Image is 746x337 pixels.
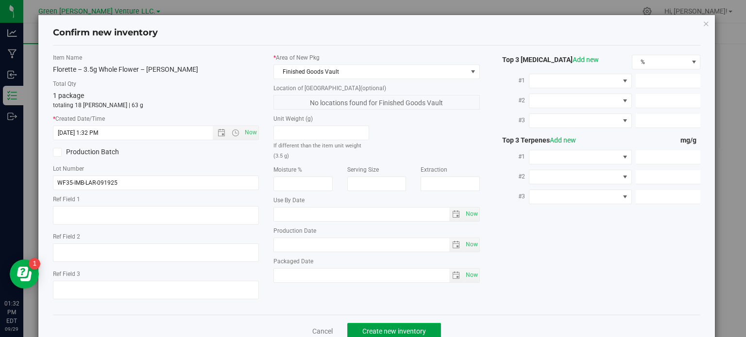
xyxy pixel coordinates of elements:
p: totaling 18 [PERSON_NAME] | 63 g [53,101,259,110]
h4: Confirm new inventory [53,27,158,39]
label: Production Batch [53,147,149,157]
span: select [449,238,463,252]
label: Production Date [273,226,480,235]
a: Add new [550,136,576,144]
label: Extraction [421,165,480,174]
label: Moisture % [273,165,333,174]
label: Serving Size [347,165,407,174]
span: Set Current date [243,126,259,140]
span: Set Current date [463,238,480,252]
label: Use By Date [273,196,480,205]
span: % [632,55,688,69]
label: Created Date/Time [53,114,259,123]
span: (optional) [360,85,386,92]
small: If different than the item unit weight (3.5 g) [273,143,361,159]
label: Packaged Date [273,257,480,266]
span: NO DATA FOUND [529,74,632,88]
span: Create new inventory [362,327,426,335]
label: #1 [494,72,529,89]
label: #3 [494,188,529,205]
label: Total Qty [53,80,259,88]
span: mg/g [680,136,700,144]
span: Open the time view [227,129,244,137]
label: Area of New Pkg [273,53,480,62]
span: Top 3 [MEDICAL_DATA] [494,56,599,64]
span: Open the date view [213,129,230,137]
span: select [449,269,463,282]
label: #1 [494,148,529,165]
iframe: Resource center unread badge [29,258,40,270]
label: #3 [494,112,529,129]
span: NO DATA FOUND [529,94,632,108]
span: select [449,208,463,221]
span: 1 package [53,92,84,99]
span: Finished Goods Vault [274,65,467,79]
label: #2 [494,92,529,109]
a: Cancel [312,326,333,336]
span: Top 3 Terpenes [494,136,576,144]
label: Unit Weight (g) [273,114,369,123]
div: Florette – 3.5g Whole Flower – [PERSON_NAME] [53,64,259,75]
label: Item Name [53,53,259,62]
span: Set Current date [463,207,480,221]
label: Location of [GEOGRAPHIC_DATA] [273,84,480,93]
label: Ref Field 2 [53,232,259,241]
label: Ref Field 1 [53,195,259,204]
span: NO DATA FOUND [529,113,632,128]
span: select [463,208,479,221]
label: Lot Number [53,164,259,173]
span: No locations found for Finished Goods Vault [273,95,480,110]
label: Ref Field 3 [53,270,259,278]
span: select [463,238,479,252]
iframe: Resource center [10,259,39,289]
a: Add new [573,56,599,64]
label: #2 [494,168,529,185]
span: select [463,269,479,282]
span: Set Current date [463,268,480,282]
